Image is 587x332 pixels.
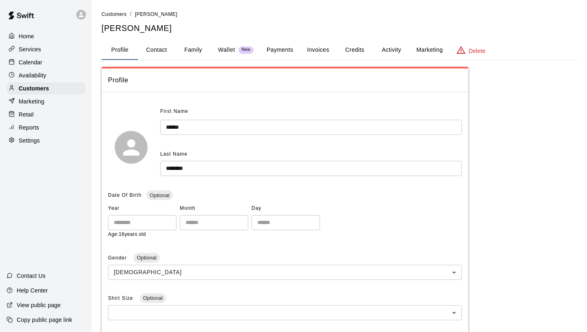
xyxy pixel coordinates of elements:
a: Customers [7,82,85,95]
h5: [PERSON_NAME] [102,23,577,34]
button: Credits [336,40,373,60]
p: Availability [19,71,46,79]
span: First Name [160,105,188,118]
a: Availability [7,69,85,81]
div: basic tabs example [102,40,577,60]
p: Help Center [17,286,48,295]
a: Retail [7,108,85,121]
a: Calendar [7,56,85,68]
p: Services [19,45,41,53]
span: Optional [140,295,166,301]
p: Home [19,32,34,40]
a: Marketing [7,95,85,108]
p: Settings [19,136,40,145]
button: Family [175,40,212,60]
span: Year [108,202,177,215]
button: Activity [373,40,410,60]
span: Day [252,202,320,215]
a: Home [7,30,85,42]
span: Last Name [160,151,188,157]
p: Contact Us [17,272,46,280]
div: [DEMOGRAPHIC_DATA] [108,265,462,280]
span: Month [180,202,248,215]
span: [PERSON_NAME] [135,11,177,17]
a: Customers [102,11,127,17]
p: Wallet [218,46,235,54]
span: Optional [146,192,172,198]
button: Contact [138,40,175,60]
button: Marketing [410,40,449,60]
span: Profile [108,75,462,86]
p: Delete [469,47,485,55]
button: Payments [260,40,300,60]
p: Copy public page link [17,316,72,324]
a: Settings [7,134,85,147]
nav: breadcrumb [102,10,577,19]
p: View public page [17,301,61,309]
a: Reports [7,121,85,134]
span: Gender [108,255,128,261]
p: Calendar [19,58,42,66]
p: Customers [19,84,49,92]
li: / [130,10,132,18]
p: Reports [19,123,39,132]
button: Profile [102,40,138,60]
button: Invoices [300,40,336,60]
p: Marketing [19,97,44,106]
span: Shirt Size [108,295,135,301]
span: New [238,47,254,53]
span: Optional [133,255,159,261]
span: Date Of Birth [108,192,141,198]
a: Services [7,43,85,55]
span: Age: 16 years old [108,231,146,237]
p: Retail [19,110,34,119]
